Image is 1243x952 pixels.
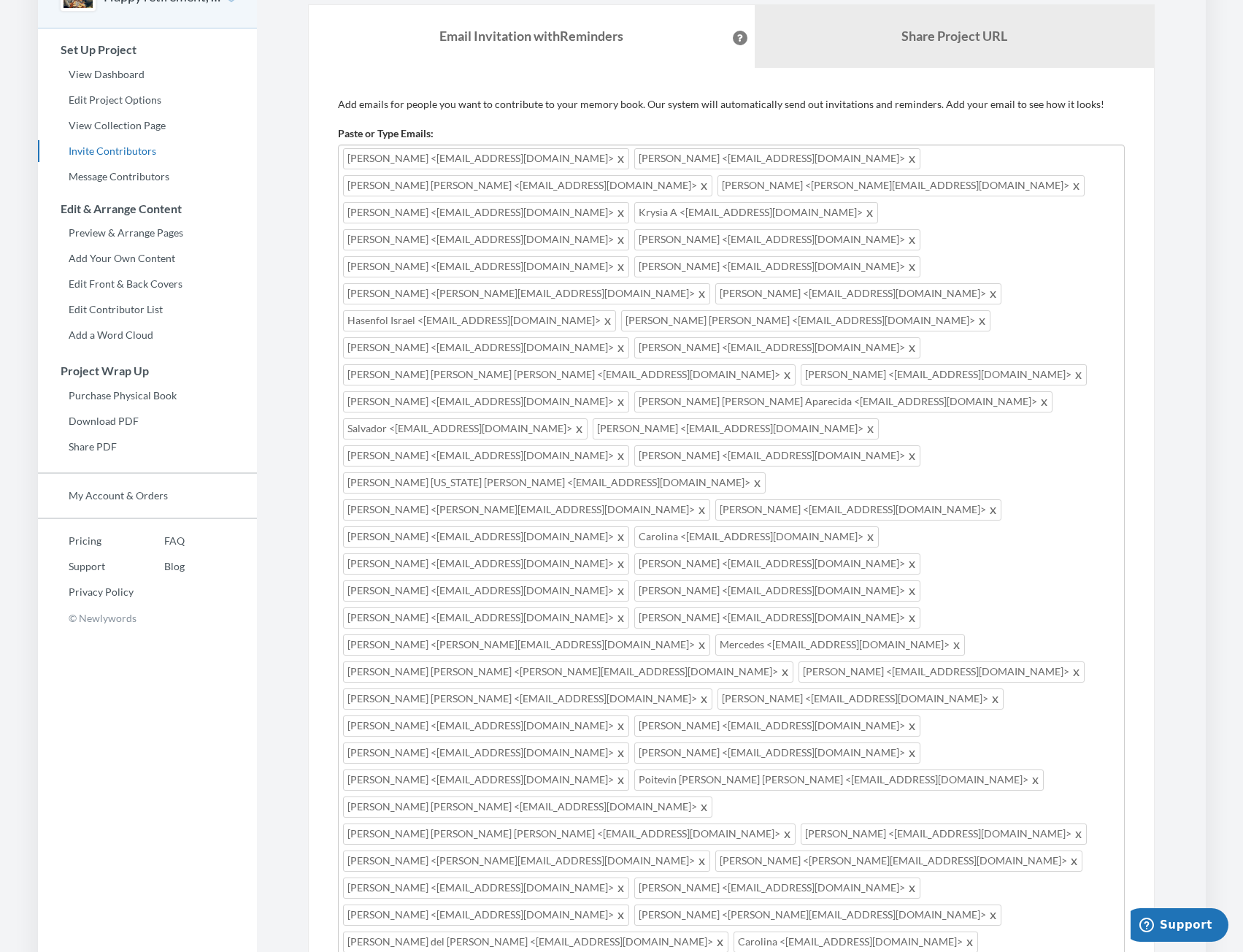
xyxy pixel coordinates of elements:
span: [PERSON_NAME] [PERSON_NAME] [PERSON_NAME] <[EMAIL_ADDRESS][DOMAIN_NAME]> [343,824,796,845]
a: Message Contributors [38,166,257,188]
a: Blog [134,556,185,577]
a: Invite Contributors [38,140,257,162]
a: Edit Project Options [38,89,257,111]
span: Hasenfol Israel <[EMAIL_ADDRESS][DOMAIN_NAME]> [343,310,616,331]
span: [PERSON_NAME] [US_STATE] [PERSON_NAME] <[EMAIL_ADDRESS][DOMAIN_NAME]> [343,472,766,494]
span: [PERSON_NAME] <[EMAIL_ADDRESS][DOMAIN_NAME]> [343,607,629,629]
span: [PERSON_NAME] <[EMAIL_ADDRESS][DOMAIN_NAME]> [715,283,1001,304]
span: Mercedes <[EMAIL_ADDRESS][DOMAIN_NAME]> [715,634,965,656]
span: [PERSON_NAME] <[PERSON_NAME][EMAIL_ADDRESS][DOMAIN_NAME]> [343,851,710,872]
a: FAQ [134,530,185,552]
a: Privacy Policy [38,581,134,603]
span: [PERSON_NAME] <[EMAIL_ADDRESS][DOMAIN_NAME]> [343,580,629,602]
span: [PERSON_NAME] <[EMAIL_ADDRESS][DOMAIN_NAME]> [343,553,629,575]
span: [PERSON_NAME] <[EMAIL_ADDRESS][DOMAIN_NAME]> [634,148,920,169]
a: Add Your Own Content [38,247,257,269]
label: Paste or Type Emails: [338,126,434,141]
span: [PERSON_NAME] [PERSON_NAME] <[EMAIL_ADDRESS][DOMAIN_NAME]> [343,688,712,710]
span: [PERSON_NAME] <[EMAIL_ADDRESS][DOMAIN_NAME]> [801,824,1087,845]
span: [PERSON_NAME] <[EMAIL_ADDRESS][DOMAIN_NAME]> [715,499,1001,521]
span: [PERSON_NAME] <[EMAIL_ADDRESS][DOMAIN_NAME]> [634,553,920,575]
a: Purchase Physical Book [38,385,257,407]
span: [PERSON_NAME] <[EMAIL_ADDRESS][DOMAIN_NAME]> [343,878,629,899]
span: [PERSON_NAME] <[EMAIL_ADDRESS][DOMAIN_NAME]> [343,256,629,277]
span: [PERSON_NAME] <[EMAIL_ADDRESS][DOMAIN_NAME]> [634,445,920,467]
span: [PERSON_NAME] <[EMAIL_ADDRESS][DOMAIN_NAME]> [343,202,629,223]
span: Carolina <[EMAIL_ADDRESS][DOMAIN_NAME]> [634,526,879,548]
span: [PERSON_NAME] <[EMAIL_ADDRESS][DOMAIN_NAME]> [593,418,879,439]
span: [PERSON_NAME] <[PERSON_NAME][EMAIL_ADDRESS][DOMAIN_NAME]> [717,175,1085,196]
span: [PERSON_NAME] <[EMAIL_ADDRESS][DOMAIN_NAME]> [717,688,1004,710]
a: View Dashboard [38,64,257,85]
a: My Account & Orders [38,485,257,507]
span: Salvador <[EMAIL_ADDRESS][DOMAIN_NAME]> [343,418,588,439]
span: [PERSON_NAME] <[EMAIL_ADDRESS][DOMAIN_NAME]> [343,715,629,737]
span: [PERSON_NAME] <[EMAIL_ADDRESS][DOMAIN_NAME]> [801,364,1087,385]
b: Share Project URL [901,28,1007,44]
span: [PERSON_NAME] <[EMAIL_ADDRESS][DOMAIN_NAME]> [343,905,629,926]
a: Support [38,556,134,577]
span: [PERSON_NAME] [PERSON_NAME] <[EMAIL_ADDRESS][DOMAIN_NAME]> [621,310,990,331]
span: [PERSON_NAME] <[EMAIL_ADDRESS][DOMAIN_NAME]> [798,661,1085,683]
span: [PERSON_NAME] [PERSON_NAME] <[PERSON_NAME][EMAIL_ADDRESS][DOMAIN_NAME]> [343,661,793,683]
span: [PERSON_NAME] [PERSON_NAME] [PERSON_NAME] <[EMAIL_ADDRESS][DOMAIN_NAME]> [343,364,796,385]
a: Download PDF [38,410,257,432]
span: [PERSON_NAME] <[EMAIL_ADDRESS][DOMAIN_NAME]> [634,715,920,737]
span: [PERSON_NAME] <[EMAIL_ADDRESS][DOMAIN_NAME]> [634,607,920,629]
h3: Project Wrap Up [39,364,257,377]
p: Add emails for people you want to contribute to your memory book. Our system will automatically s... [338,97,1125,112]
span: [PERSON_NAME] [PERSON_NAME] Aparecida <[EMAIL_ADDRESS][DOMAIN_NAME]> [634,391,1052,412]
span: [PERSON_NAME] <[PERSON_NAME][EMAIL_ADDRESS][DOMAIN_NAME]> [343,499,710,521]
span: [PERSON_NAME] <[EMAIL_ADDRESS][DOMAIN_NAME]> [343,391,629,412]
span: [PERSON_NAME] <[EMAIL_ADDRESS][DOMAIN_NAME]> [343,229,629,250]
a: Edit Contributor List [38,299,257,320]
span: [PERSON_NAME] <[EMAIL_ADDRESS][DOMAIN_NAME]> [634,580,920,602]
p: © Newlywords [38,607,257,629]
span: [PERSON_NAME] <[EMAIL_ADDRESS][DOMAIN_NAME]> [343,148,629,169]
span: [PERSON_NAME] [PERSON_NAME] <[EMAIL_ADDRESS][DOMAIN_NAME]> [343,175,712,196]
span: [PERSON_NAME] [PERSON_NAME] <[EMAIL_ADDRESS][DOMAIN_NAME]> [343,796,712,818]
a: Add a Word Cloud [38,324,257,346]
iframe: Opens a widget where you can chat to one of our agents [1131,908,1228,945]
span: [PERSON_NAME] <[EMAIL_ADDRESS][DOMAIN_NAME]> [343,526,629,548]
h3: Set Up Project [39,43,257,56]
h3: Edit & Arrange Content [39,202,257,215]
span: [PERSON_NAME] <[EMAIL_ADDRESS][DOMAIN_NAME]> [343,742,629,764]
span: [PERSON_NAME] <[EMAIL_ADDRESS][DOMAIN_NAME]> [343,445,629,467]
span: [PERSON_NAME] <[EMAIL_ADDRESS][DOMAIN_NAME]> [343,337,629,358]
a: Pricing [38,530,134,552]
span: [PERSON_NAME] <[EMAIL_ADDRESS][DOMAIN_NAME]> [634,878,920,899]
span: Krysia A <[EMAIL_ADDRESS][DOMAIN_NAME]> [634,202,878,223]
span: [PERSON_NAME] <[EMAIL_ADDRESS][DOMAIN_NAME]> [343,769,629,791]
span: [PERSON_NAME] <[EMAIL_ADDRESS][DOMAIN_NAME]> [634,337,920,358]
span: [PERSON_NAME] <[PERSON_NAME][EMAIL_ADDRESS][DOMAIN_NAME]> [343,283,710,304]
span: Poitevin [PERSON_NAME] [PERSON_NAME] <[EMAIL_ADDRESS][DOMAIN_NAME]> [634,769,1044,791]
span: [PERSON_NAME] <[PERSON_NAME][EMAIL_ADDRESS][DOMAIN_NAME]> [343,634,710,656]
span: [PERSON_NAME] <[EMAIL_ADDRESS][DOMAIN_NAME]> [634,229,920,250]
a: View Collection Page [38,115,257,137]
a: Edit Front & Back Covers [38,273,257,295]
span: [PERSON_NAME] <[EMAIL_ADDRESS][DOMAIN_NAME]> [634,256,920,277]
span: [PERSON_NAME] <[PERSON_NAME][EMAIL_ADDRESS][DOMAIN_NAME]> [634,905,1001,926]
a: Share PDF [38,436,257,458]
span: [PERSON_NAME] <[PERSON_NAME][EMAIL_ADDRESS][DOMAIN_NAME]> [715,851,1082,872]
a: Preview & Arrange Pages [38,222,257,244]
span: [PERSON_NAME] <[EMAIL_ADDRESS][DOMAIN_NAME]> [634,742,920,764]
strong: Email Invitation with Reminders [439,28,623,44]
